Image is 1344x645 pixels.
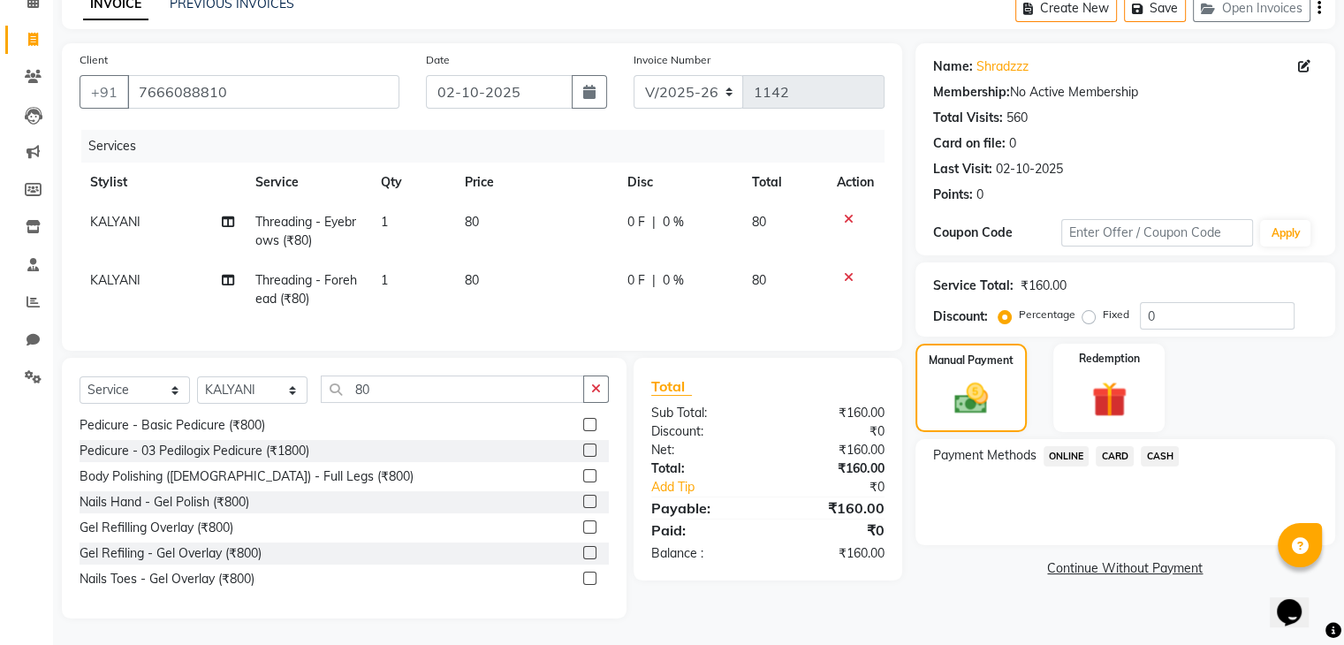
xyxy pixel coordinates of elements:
[933,134,1006,153] div: Card on file:
[127,75,399,109] input: Search by Name/Mobile/Email/Code
[1079,351,1140,367] label: Redemption
[638,459,768,478] div: Total:
[465,214,479,230] span: 80
[255,272,357,307] span: Threading - Forehead (₹80)
[1270,574,1326,627] iframe: chat widget
[944,379,999,418] img: _cash.svg
[80,52,108,68] label: Client
[321,376,584,403] input: Search or Scan
[1141,446,1179,467] span: CASH
[617,163,741,202] th: Disc
[652,213,656,231] span: |
[1044,446,1090,467] span: ONLINE
[381,214,388,230] span: 1
[638,497,768,519] div: Payable:
[919,559,1332,578] a: Continue Without Payment
[80,467,414,486] div: Body Polishing ([DEMOGRAPHIC_DATA]) - Full Legs (₹800)
[933,277,1014,295] div: Service Total:
[768,404,898,422] div: ₹160.00
[1061,219,1254,247] input: Enter Offer / Coupon Code
[245,163,370,202] th: Service
[81,130,898,163] div: Services
[627,213,645,231] span: 0 F
[933,83,1010,102] div: Membership:
[933,57,973,76] div: Name:
[1096,446,1134,467] span: CARD
[80,519,233,537] div: Gel Refilling Overlay (₹800)
[1103,307,1129,322] label: Fixed
[454,163,618,202] th: Price
[663,213,684,231] span: 0 %
[826,163,885,202] th: Action
[741,163,826,202] th: Total
[80,163,245,202] th: Stylist
[768,520,898,541] div: ₹0
[768,422,898,441] div: ₹0
[465,272,479,288] span: 80
[933,307,988,326] div: Discount:
[933,186,973,204] div: Points:
[976,57,1029,76] a: Shradzzz
[752,272,766,288] span: 80
[634,52,710,68] label: Invoice Number
[370,163,453,202] th: Qty
[80,570,254,588] div: Nails Toes - Gel Overlay (₹800)
[80,544,262,563] div: Gel Refiling - Gel Overlay (₹800)
[1009,134,1016,153] div: 0
[80,416,265,435] div: Pedicure - Basic Pedicure (₹800)
[1260,220,1310,247] button: Apply
[638,478,789,497] a: Add Tip
[933,160,992,178] div: Last Visit:
[638,544,768,563] div: Balance :
[1019,307,1075,322] label: Percentage
[768,544,898,563] div: ₹160.00
[996,160,1063,178] div: 02-10-2025
[663,271,684,290] span: 0 %
[1081,377,1138,421] img: _gift.svg
[976,186,983,204] div: 0
[80,75,129,109] button: +91
[255,214,356,248] span: Threading - Eyebrows (₹80)
[638,520,768,541] div: Paid:
[768,459,898,478] div: ₹160.00
[933,224,1061,242] div: Coupon Code
[80,493,249,512] div: Nails Hand - Gel Polish (₹800)
[929,353,1014,368] label: Manual Payment
[933,109,1003,127] div: Total Visits:
[638,404,768,422] div: Sub Total:
[90,214,140,230] span: KALYANI
[933,83,1317,102] div: No Active Membership
[768,441,898,459] div: ₹160.00
[638,441,768,459] div: Net:
[1021,277,1067,295] div: ₹160.00
[627,271,645,290] span: 0 F
[426,52,450,68] label: Date
[768,497,898,519] div: ₹160.00
[90,272,140,288] span: KALYANI
[638,422,768,441] div: Discount:
[652,271,656,290] span: |
[933,446,1036,465] span: Payment Methods
[381,272,388,288] span: 1
[651,377,692,396] span: Total
[1006,109,1028,127] div: 560
[789,478,897,497] div: ₹0
[80,442,309,460] div: Pedicure - 03 Pedilogix Pedicure (₹1800)
[752,214,766,230] span: 80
